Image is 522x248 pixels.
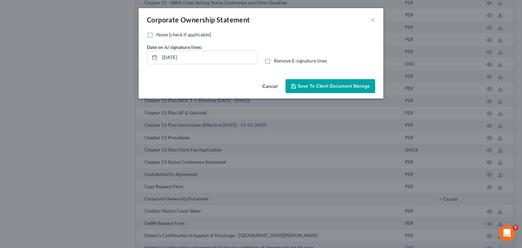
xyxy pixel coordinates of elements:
label: Date on /s/ signature lines: [147,43,202,51]
button: Cancel [257,80,283,93]
span: 5 [513,225,518,230]
span: None [check if applicable] [156,32,211,37]
input: MM/DD/YYYY [160,51,257,64]
span: Remove E-signature lines [274,58,327,64]
span: Save to Client Document Storage [298,83,370,89]
iframe: Intercom live chat [499,225,515,241]
button: × [370,16,375,24]
div: Corporate Ownership Statement [147,15,250,24]
button: Save to Client Document Storage [285,79,375,93]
